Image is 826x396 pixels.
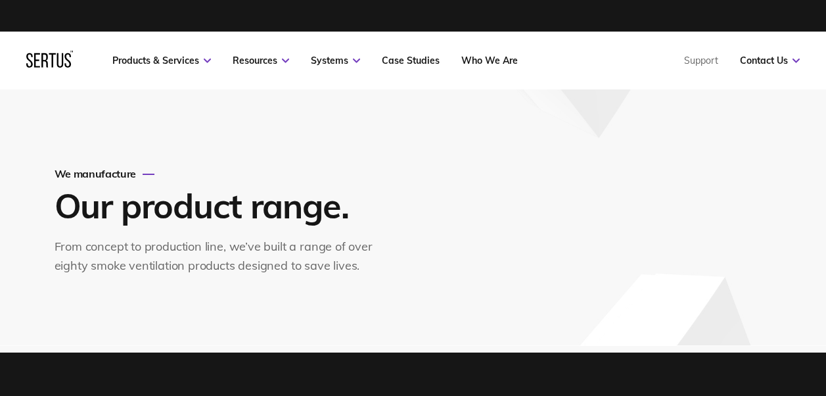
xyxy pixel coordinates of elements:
[233,55,289,66] a: Resources
[382,55,440,66] a: Case Studies
[311,55,360,66] a: Systems
[55,167,386,180] div: We manufacture
[684,55,718,66] a: Support
[112,55,211,66] a: Products & Services
[740,55,800,66] a: Contact Us
[55,184,383,227] h1: Our product range.
[55,237,386,276] div: From concept to production line, we’ve built a range of over eighty smoke ventilation products de...
[461,55,518,66] a: Who We Are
